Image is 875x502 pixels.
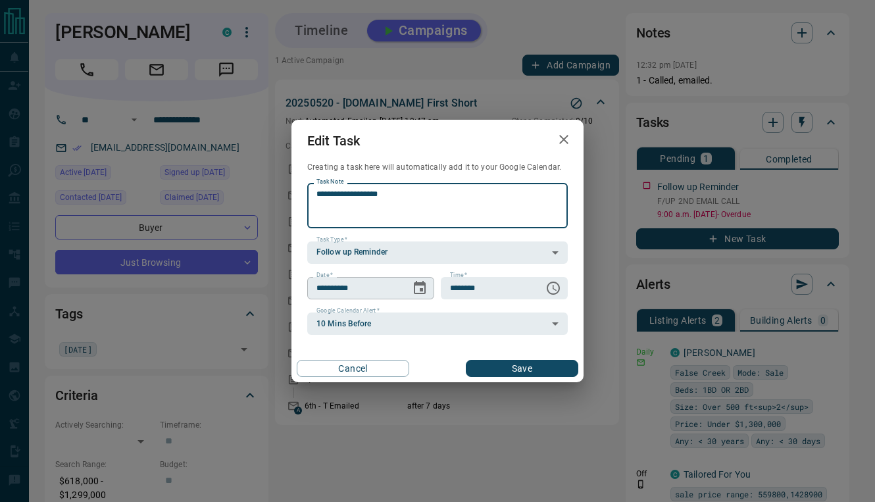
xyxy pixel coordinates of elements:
[307,241,568,264] div: Follow up Reminder
[291,120,376,162] h2: Edit Task
[316,271,333,280] label: Date
[466,360,578,377] button: Save
[540,275,566,301] button: Choose time, selected time is 9:00 AM
[307,313,568,335] div: 10 Mins Before
[297,360,409,377] button: Cancel
[316,236,347,244] label: Task Type
[316,307,380,315] label: Google Calendar Alert
[307,162,568,173] p: Creating a task here will automatically add it to your Google Calendar.
[407,275,433,301] button: Choose date, selected date is Sep 15, 2025
[316,178,343,186] label: Task Note
[450,271,467,280] label: Time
